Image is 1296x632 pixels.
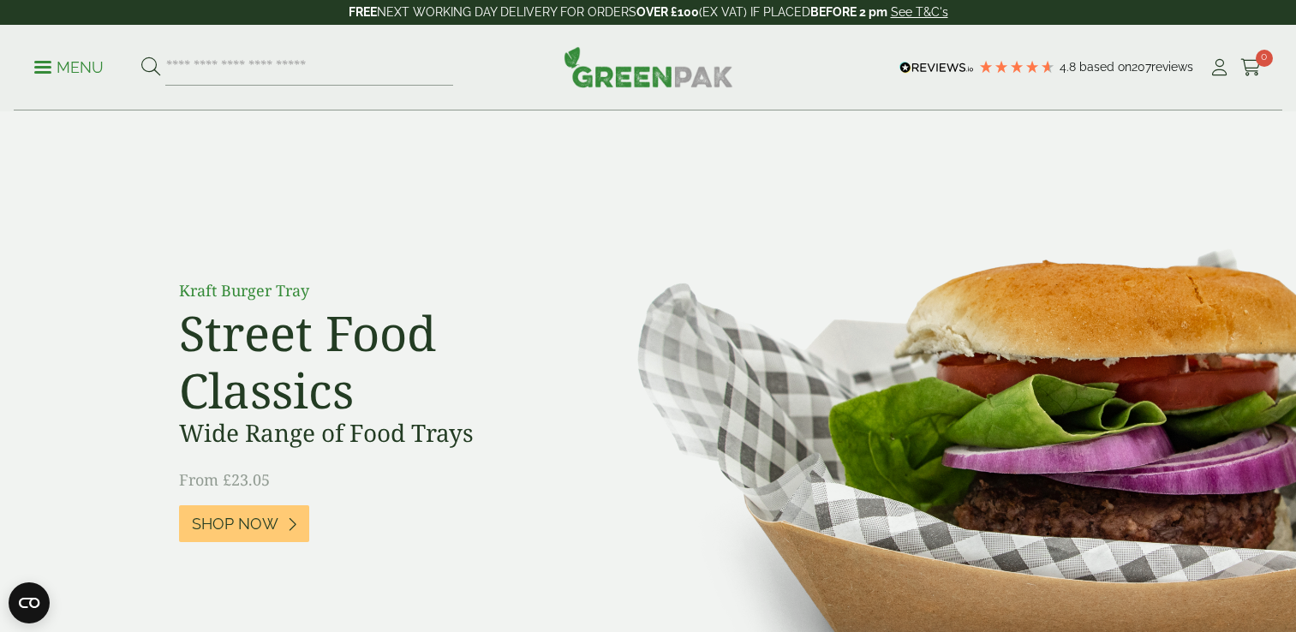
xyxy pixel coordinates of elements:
[891,5,948,19] a: See T&C's
[1151,60,1193,74] span: reviews
[34,57,104,75] a: Menu
[179,419,564,448] h3: Wide Range of Food Trays
[179,304,564,419] h2: Street Food Classics
[978,59,1055,75] div: 4.79 Stars
[1240,55,1262,80] a: 0
[1060,60,1079,74] span: 4.8
[1240,59,1262,76] i: Cart
[179,279,564,302] p: Kraft Burger Tray
[179,505,309,542] a: Shop Now
[636,5,699,19] strong: OVER £100
[1079,60,1132,74] span: Based on
[564,46,733,87] img: GreenPak Supplies
[192,515,278,534] span: Shop Now
[1132,60,1151,74] span: 207
[1256,50,1273,67] span: 0
[810,5,887,19] strong: BEFORE 2 pm
[34,57,104,78] p: Menu
[899,62,974,74] img: REVIEWS.io
[1209,59,1230,76] i: My Account
[179,469,270,490] span: From £23.05
[9,582,50,623] button: Open CMP widget
[349,5,377,19] strong: FREE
